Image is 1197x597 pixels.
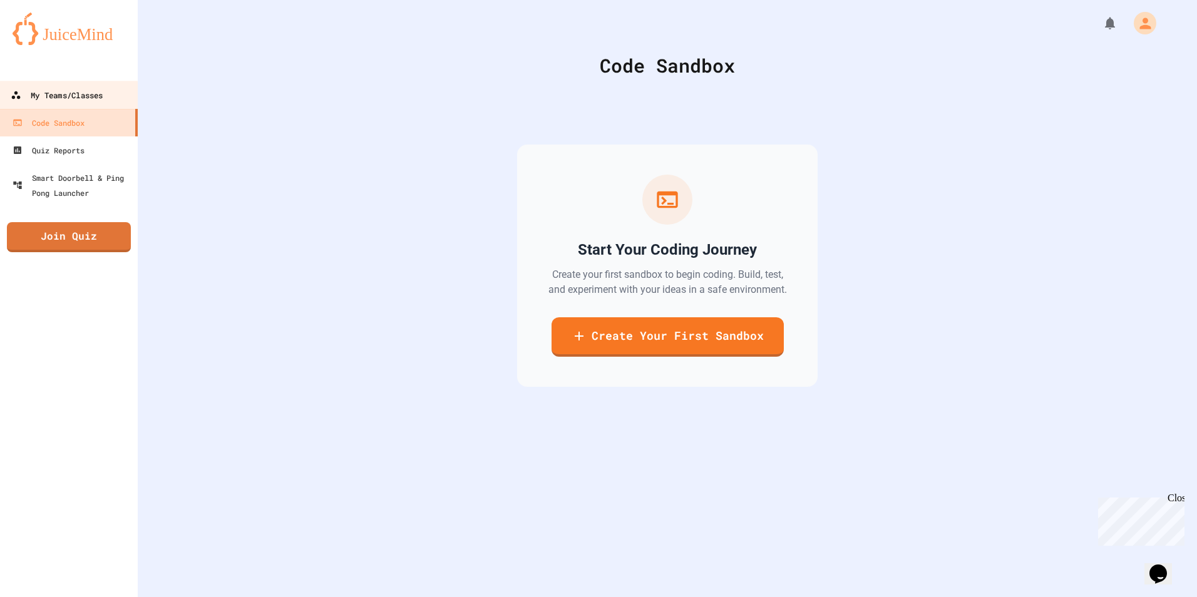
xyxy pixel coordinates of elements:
a: Create Your First Sandbox [552,317,784,357]
div: Smart Doorbell & Ping Pong Launcher [13,170,133,200]
img: logo-orange.svg [13,13,125,45]
div: Chat with us now!Close [5,5,86,79]
div: My Teams/Classes [11,88,103,103]
div: My Account [1121,9,1159,38]
p: Create your first sandbox to begin coding. Build, test, and experiment with your ideas in a safe ... [547,267,788,297]
a: Join Quiz [7,222,131,252]
div: Code Sandbox [13,115,85,130]
div: Quiz Reports [13,143,85,158]
div: My Notifications [1079,13,1121,34]
div: Code Sandbox [169,51,1166,79]
iframe: chat widget [1144,547,1184,584]
h2: Start Your Coding Journey [578,240,757,260]
iframe: chat widget [1093,492,1184,546]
